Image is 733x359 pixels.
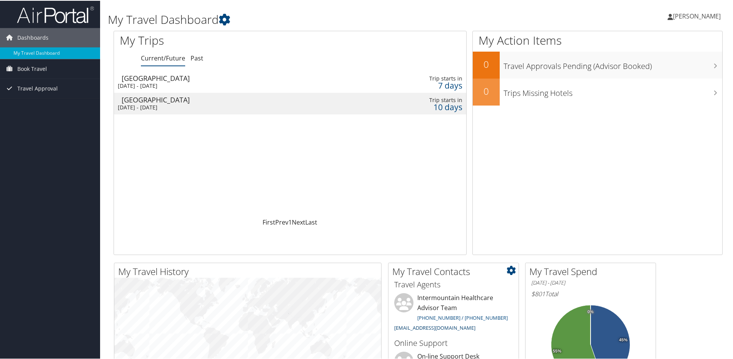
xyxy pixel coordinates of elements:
[118,82,340,89] div: [DATE] - [DATE]
[386,103,462,110] div: 10 days
[587,309,594,314] tspan: 0%
[122,74,344,81] div: [GEOGRAPHIC_DATA]
[473,84,500,97] h2: 0
[390,292,517,334] li: Intermountain Healthcare Advisor Team
[17,27,49,47] span: Dashboards
[504,83,722,98] h3: Trips Missing Hotels
[473,78,722,105] a: 0Trips Missing Hotels
[619,337,628,342] tspan: 45%
[17,78,58,97] span: Travel Approval
[118,264,381,277] h2: My Travel History
[141,53,185,62] a: Current/Future
[288,217,292,226] a: 1
[529,264,656,277] h2: My Travel Spend
[118,103,340,110] div: [DATE] - [DATE]
[275,217,288,226] a: Prev
[531,278,650,286] h6: [DATE] - [DATE]
[531,289,650,297] h6: Total
[386,74,462,81] div: Trip starts in
[120,32,314,48] h1: My Trips
[553,348,561,353] tspan: 55%
[386,81,462,88] div: 7 days
[292,217,305,226] a: Next
[417,314,508,320] a: [PHONE_NUMBER] / [PHONE_NUMBER]
[191,53,203,62] a: Past
[392,264,519,277] h2: My Travel Contacts
[122,96,344,102] div: [GEOGRAPHIC_DATA]
[473,57,500,70] h2: 0
[473,32,722,48] h1: My Action Items
[394,324,475,330] a: [EMAIL_ADDRESS][DOMAIN_NAME]
[531,289,545,297] span: $801
[263,217,275,226] a: First
[668,4,728,27] a: [PERSON_NAME]
[394,337,513,348] h3: Online Support
[673,11,721,20] span: [PERSON_NAME]
[473,51,722,78] a: 0Travel Approvals Pending (Advisor Booked)
[394,278,513,289] h3: Travel Agents
[17,59,47,78] span: Book Travel
[108,11,522,27] h1: My Travel Dashboard
[386,96,462,103] div: Trip starts in
[504,56,722,71] h3: Travel Approvals Pending (Advisor Booked)
[305,217,317,226] a: Last
[17,5,94,23] img: airportal-logo.png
